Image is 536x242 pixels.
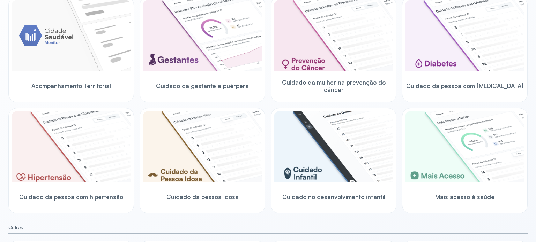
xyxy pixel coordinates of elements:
[435,193,494,201] span: Mais acesso à saúde
[19,193,123,201] span: Cuidado da pessoa com hipertensão
[8,225,528,231] small: Outros
[405,111,524,182] img: healthcare-greater-access.png
[406,82,523,89] span: Cuidado da pessoa com [MEDICAL_DATA]
[166,193,239,201] span: Cuidado da pessoa idosa
[31,82,111,89] span: Acompanhamento Territorial
[282,193,385,201] span: Cuidado no desenvolvimento infantil
[12,111,131,182] img: hypertension.png
[156,82,249,89] span: Cuidado da gestante e puérpera
[143,111,262,182] img: elderly.png
[274,111,393,182] img: child-development.png
[274,79,393,94] span: Cuidado da mulher na prevenção do câncer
